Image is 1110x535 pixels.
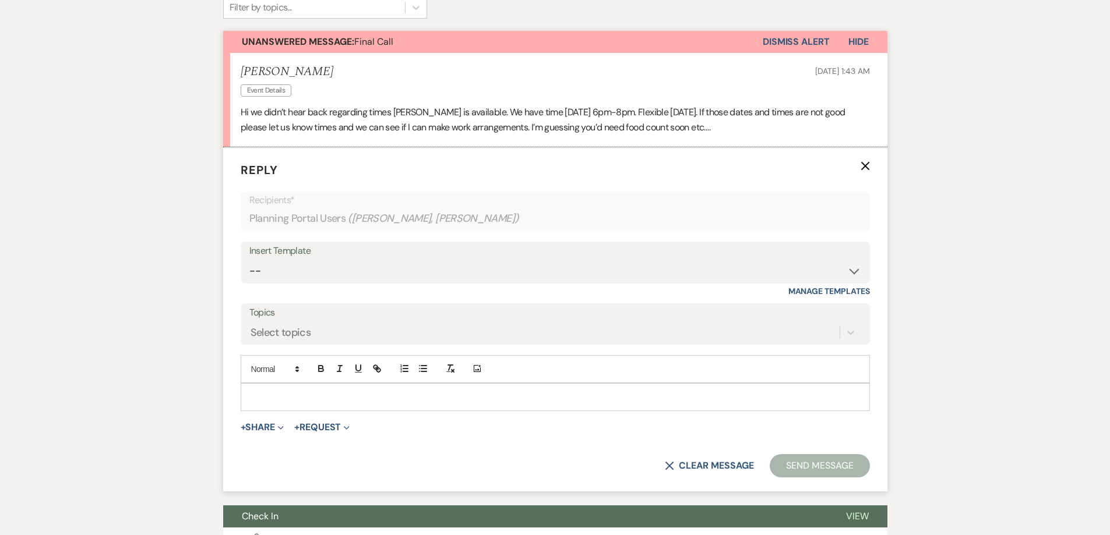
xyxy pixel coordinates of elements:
p: Hi we didn’t hear back regarding times [PERSON_NAME] is available. We have time [DATE] 6pm-8pm. F... [241,105,870,134]
span: [DATE] 1:43 AM [815,66,869,76]
strong: Unanswered Message: [242,36,354,48]
span: Hide [848,36,869,48]
span: Check In [242,510,279,522]
button: Check In [223,505,827,527]
button: Request [294,423,350,432]
span: + [241,423,246,432]
div: Planning Portal Users [249,207,861,230]
label: Topics [249,304,861,321]
span: View [846,510,869,522]
span: Reply [241,162,278,178]
button: Unanswered Message:Final Call [223,31,763,53]
span: ( [PERSON_NAME], [PERSON_NAME] ) [348,211,519,226]
span: Final Call [242,36,393,48]
div: Select topics [251,324,311,340]
h5: [PERSON_NAME] [241,65,333,79]
p: Recipients* [249,193,861,208]
button: Clear message [665,461,753,470]
span: Event Details [241,84,292,97]
button: Dismiss Alert [763,31,830,53]
button: Share [241,423,284,432]
button: View [827,505,887,527]
div: Insert Template [249,243,861,260]
button: Send Message [770,454,869,477]
button: Hide [830,31,887,53]
span: + [294,423,299,432]
div: Filter by topics... [230,1,292,15]
a: Manage Templates [788,286,870,296]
